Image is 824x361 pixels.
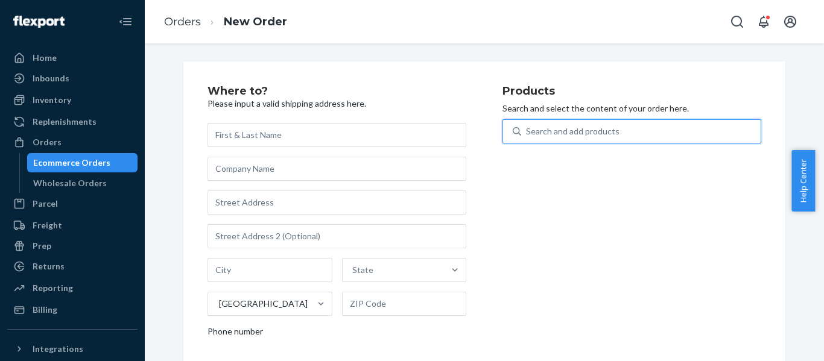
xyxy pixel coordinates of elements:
a: Reporting [7,278,138,298]
input: Street Address [208,190,466,215]
div: Replenishments [33,116,97,128]
a: Replenishments [7,112,138,131]
div: Inbounds [33,72,69,84]
img: Flexport logo [13,16,65,28]
a: Wholesale Orders [27,174,138,193]
div: Search and add products [526,125,620,137]
a: Parcel [7,194,138,213]
a: New Order [224,15,287,28]
div: Prep [33,240,51,252]
div: Returns [33,260,65,272]
p: Please input a valid shipping address here. [208,98,466,110]
input: [GEOGRAPHIC_DATA] [218,298,219,310]
div: Freight [33,219,62,231]
input: Company Name [208,157,466,181]
input: Street Address 2 (Optional) [208,224,466,248]
div: Billing [33,304,57,316]
ol: breadcrumbs [154,4,297,40]
button: Open account menu [778,10,802,34]
button: Open Search Box [725,10,749,34]
input: First & Last Name [208,123,466,147]
a: Inventory [7,90,138,110]
a: Home [7,48,138,67]
div: State [352,264,373,276]
button: Help Center [791,150,815,212]
button: Close Navigation [113,10,138,34]
h2: Products [502,86,761,98]
a: Billing [7,300,138,319]
input: ZIP Code [342,292,467,316]
h2: Where to? [208,86,466,98]
button: Integrations [7,339,138,359]
a: Prep [7,236,138,256]
p: Search and select the content of your order here. [502,102,761,115]
input: City [208,258,332,282]
a: Freight [7,216,138,235]
a: Orders [164,15,201,28]
div: [GEOGRAPHIC_DATA] [219,298,308,310]
a: Inbounds [7,69,138,88]
button: Open notifications [752,10,776,34]
a: Ecommerce Orders [27,153,138,172]
div: Parcel [33,198,58,210]
div: Reporting [33,282,73,294]
a: Returns [7,257,138,276]
div: Orders [33,136,62,148]
span: Phone number [208,325,263,342]
div: Inventory [33,94,71,106]
div: Integrations [33,343,83,355]
div: Ecommerce Orders [33,157,110,169]
a: Orders [7,133,138,152]
div: Wholesale Orders [33,177,107,189]
div: Home [33,52,57,64]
